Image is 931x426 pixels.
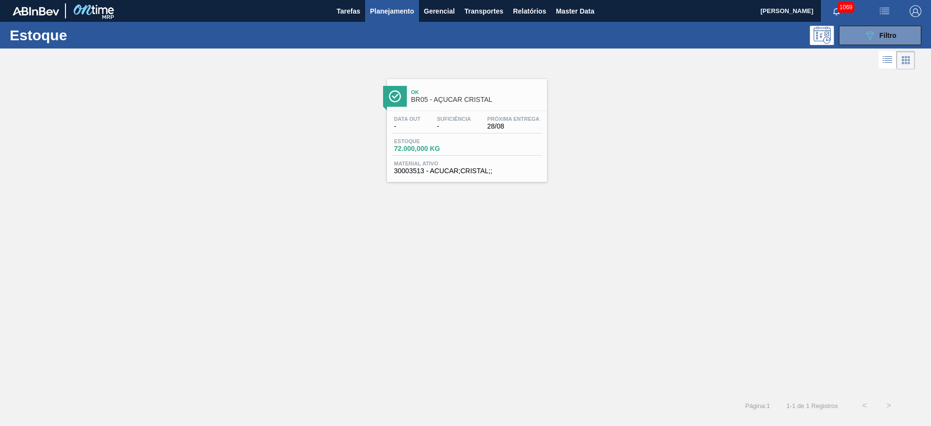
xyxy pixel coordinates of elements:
[852,393,877,418] button: <
[437,123,471,130] span: -
[337,5,360,17] span: Tarefas
[556,5,594,17] span: Master Data
[897,51,915,69] div: Visão em Cards
[394,138,462,144] span: Estoque
[839,26,921,45] button: Filtro
[437,116,471,122] span: Suficiência
[910,5,921,17] img: Logout
[810,26,834,45] div: Pogramando: nenhum usuário selecionado
[745,402,770,410] span: Página : 1
[394,116,421,122] span: Data out
[879,5,890,17] img: userActions
[394,145,462,152] span: 72.000,000 KG
[821,4,852,18] button: Notificações
[837,2,854,13] span: 1069
[10,30,155,41] h1: Estoque
[394,167,540,175] span: 30003513 - ACUCAR;CRISTAL;;
[411,96,542,103] span: BR05 - AÇÚCAR CRISTAL
[785,402,838,410] span: 1 - 1 de 1 Registros
[880,32,897,39] span: Filtro
[877,393,901,418] button: >
[411,89,542,95] span: Ok
[394,123,421,130] span: -
[380,72,552,182] a: ÍconeOkBR05 - AÇÚCAR CRISTALData out-Suficiência-Próxima Entrega28/08Estoque72.000,000 KGMaterial...
[487,116,540,122] span: Próxima Entrega
[513,5,546,17] span: Relatórios
[394,161,540,166] span: Material ativo
[370,5,414,17] span: Planejamento
[879,51,897,69] div: Visão em Lista
[13,7,59,16] img: TNhmsLtSVTkK8tSr43FrP2fwEKptu5GPRR3wAAAABJRU5ErkJggg==
[424,5,455,17] span: Gerencial
[465,5,503,17] span: Transportes
[487,123,540,130] span: 28/08
[389,90,401,102] img: Ícone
